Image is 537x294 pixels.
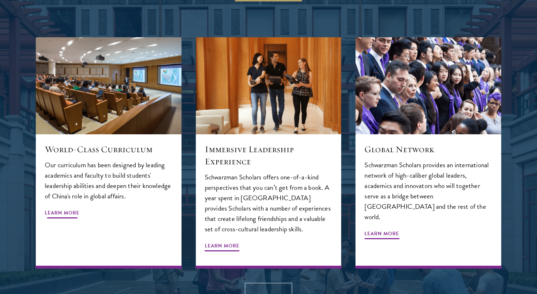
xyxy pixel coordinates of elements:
[196,37,342,269] a: Immersive Leadership Experience Schwarzman Scholars offers one-of-a-kind perspectives that you ca...
[364,143,492,155] h5: Global Network
[364,229,399,240] span: Learn More
[45,208,79,220] span: Learn More
[205,143,333,168] h5: Immersive Leadership Experience
[45,143,173,155] h5: World-Class Curriculum
[364,160,492,222] p: Schwarzman Scholars provides an international network of high-caliber global leaders, academics a...
[36,37,182,269] a: World-Class Curriculum Our curriculum has been designed by leading academics and faculty to build...
[45,160,173,201] p: Our curriculum has been designed by leading academics and faculty to build students' leadership a...
[205,241,240,252] span: Learn More
[355,37,501,269] a: Global Network Schwarzman Scholars provides an international network of high-caliber global leade...
[205,172,333,234] p: Schwarzman Scholars offers one-of-a-kind perspectives that you can’t get from a book. A year spen...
